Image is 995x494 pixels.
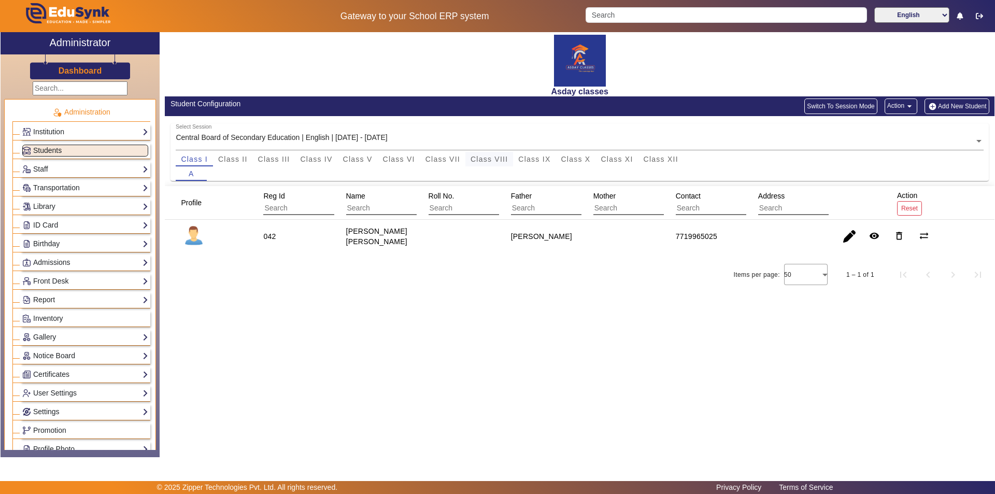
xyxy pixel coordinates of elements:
div: 042 [263,231,276,242]
span: Class X [561,156,590,163]
input: Search [429,202,521,215]
p: © 2025 Zipper Technologies Pvt. Ltd. All rights reserved. [157,482,338,493]
mat-icon: arrow_drop_down [904,101,915,111]
a: Privacy Policy [711,481,766,494]
h3: Dashboard [59,66,102,76]
input: Search... [33,81,127,95]
div: Central Board of Secondary Education | English | [DATE] - [DATE] [176,132,387,143]
span: Class VIII [471,156,508,163]
div: Address [755,187,864,219]
span: Class I [181,156,208,163]
img: Students.png [23,147,31,154]
button: First page [891,262,916,287]
input: Search [676,202,769,215]
mat-icon: remove_red_eye [869,231,879,241]
button: Previous page [916,262,941,287]
h2: Administrator [50,36,111,49]
a: Students [22,145,148,157]
div: Name [343,187,452,219]
span: Class VI [383,156,415,163]
span: Roll No. [429,192,454,200]
img: Inventory.png [23,315,31,322]
button: Switch To Session Mode [804,98,877,114]
span: Name [346,192,365,200]
a: Promotion [22,425,148,436]
span: A [189,170,194,177]
staff-with-status: [PERSON_NAME] [PERSON_NAME] [346,227,407,246]
div: Items per page: [734,270,780,280]
img: Branchoperations.png [23,427,31,434]
img: add-new-student.png [927,102,938,111]
span: Promotion [33,426,66,434]
button: Action [885,98,917,114]
div: Contact [672,187,781,219]
input: Search [346,202,439,215]
div: Select Session [176,123,211,131]
mat-icon: delete_outline [894,231,904,241]
button: Next page [941,262,965,287]
a: Inventory [22,313,148,324]
input: Search [593,202,686,215]
div: [PERSON_NAME] [511,231,572,242]
img: profile.png [181,223,207,249]
span: Class XI [601,156,633,163]
input: Search [758,202,851,215]
h5: Gateway to your School ERP system [254,11,575,22]
div: Action [893,186,926,219]
span: Class III [258,156,290,163]
span: Class XII [644,156,678,163]
span: Class IV [300,156,332,163]
span: Class II [218,156,248,163]
input: Search [511,202,604,215]
div: Reg Id [260,187,369,219]
span: Students [33,146,62,154]
button: Reset [897,201,922,215]
div: Roll No. [425,187,534,219]
span: Reg Id [263,192,285,200]
img: Administration.png [52,108,62,117]
span: Father [511,192,532,200]
p: Administration [12,107,150,118]
a: Terms of Service [774,481,838,494]
img: 6c26f0c6-1b4f-4b8f-9f13-0669d385e8b7 [554,35,606,87]
mat-icon: sync_alt [919,231,929,241]
div: Father [507,187,617,219]
input: Search [263,202,356,215]
a: Dashboard [58,65,103,76]
div: Student Configuration [170,98,574,109]
div: Mother [590,187,699,219]
span: Profile [181,199,202,207]
h2: Asday classes [165,87,994,96]
span: Class IX [518,156,550,163]
button: Add New Student [925,98,989,114]
input: Search [586,7,866,23]
span: Address [758,192,785,200]
button: Last page [965,262,990,287]
div: 1 – 1 of 1 [846,270,874,280]
div: 7719965025 [676,231,717,242]
span: Inventory [33,314,63,322]
span: Mother [593,192,616,200]
span: Class VII [425,156,460,163]
span: Contact [676,192,701,200]
a: Administrator [1,32,160,54]
div: Profile [177,193,215,212]
span: Class V [343,156,373,163]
